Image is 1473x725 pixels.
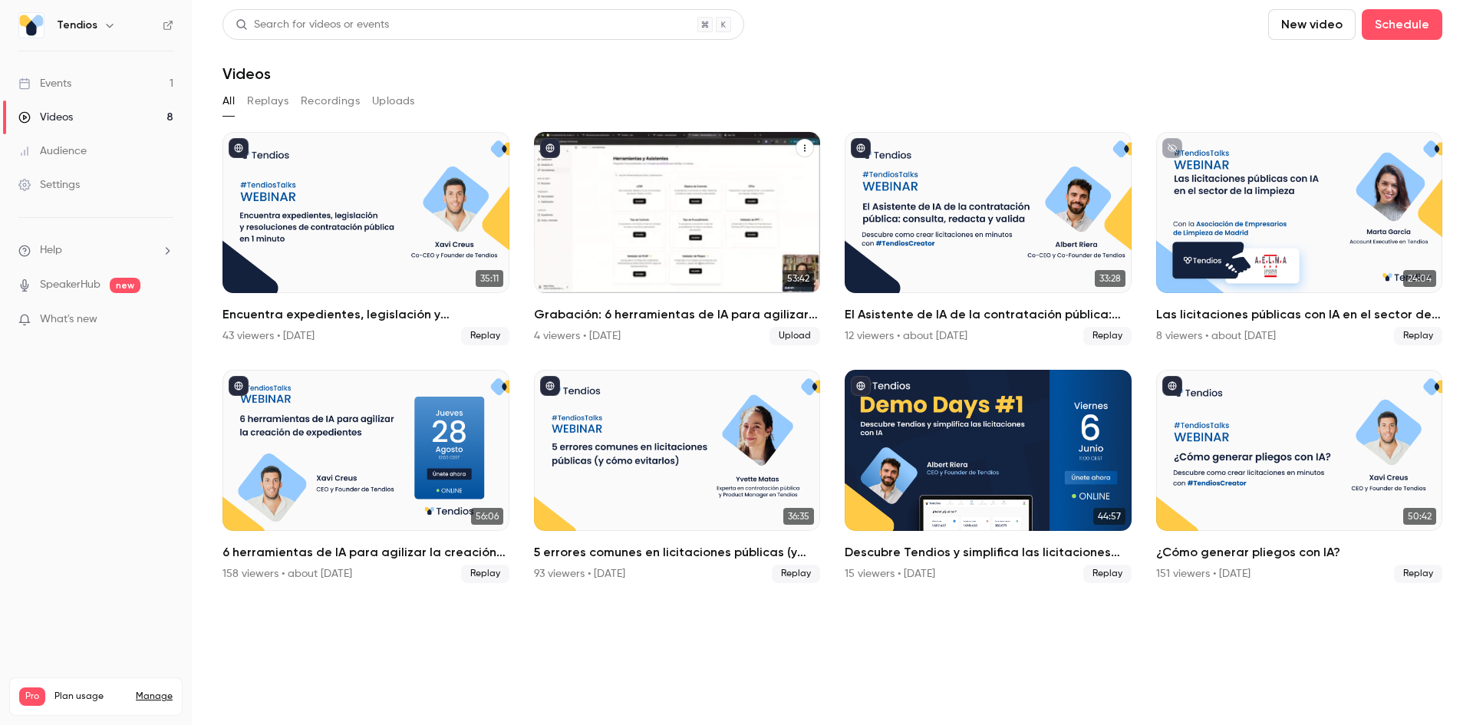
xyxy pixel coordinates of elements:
[534,305,821,324] h2: Grabación: 6 herramientas de IA para agilizar la creación de expedientes
[57,18,97,33] h6: Tendios
[1403,270,1436,287] span: 24:04
[1093,508,1125,525] span: 44:57
[40,242,62,259] span: Help
[1394,327,1442,345] span: Replay
[534,370,821,583] a: 36:355 errores comunes en licitaciones públicas (y cómo evitarlos)93 viewers • [DATE]Replay
[54,690,127,703] span: Plan usage
[845,305,1132,324] h2: El Asistente de IA de la contratación pública: consulta, redacta y valida.
[222,132,509,345] li: Encuentra expedientes, legislación y resoluciones de contratación pública en 1 minuto
[534,566,625,582] div: 93 viewers • [DATE]
[845,370,1132,583] a: 44:57Descubre Tendios y simplifica las licitaciones con IA15 viewers • [DATE]Replay
[222,132,1442,583] ul: Videos
[845,132,1132,345] li: El Asistente de IA de la contratación pública: consulta, redacta y valida.
[1362,9,1442,40] button: Schedule
[845,543,1132,562] h2: Descubre Tendios y simplifica las licitaciones con IA
[1162,138,1182,158] button: unpublished
[534,132,821,345] li: Grabación: 6 herramientas de IA para agilizar la creación de expedientes
[540,138,560,158] button: published
[222,132,509,345] a: 35:11Encuentra expedientes, legislación y resoluciones de contratación pública en 1 minuto43 view...
[783,270,814,287] span: 53:42
[1156,543,1443,562] h2: ¿Cómo generar pliegos con IA?
[222,328,315,344] div: 43 viewers • [DATE]
[1403,508,1436,525] span: 50:42
[18,143,87,159] div: Audience
[1156,305,1443,324] h2: Las licitaciones públicas con IA en el sector de la limpieza
[769,327,820,345] span: Upload
[476,270,503,287] span: 35:11
[845,328,967,344] div: 12 viewers • about [DATE]
[18,76,71,91] div: Events
[247,89,288,114] button: Replays
[1095,270,1125,287] span: 33:28
[222,89,235,114] button: All
[222,64,271,83] h1: Videos
[136,690,173,703] a: Manage
[1083,565,1132,583] span: Replay
[851,138,871,158] button: published
[222,566,352,582] div: 158 viewers • about [DATE]
[534,370,821,583] li: 5 errores comunes en licitaciones públicas (y cómo evitarlos)
[1156,566,1251,582] div: 151 viewers • [DATE]
[229,376,249,396] button: published
[19,13,44,38] img: Tendios
[40,277,101,293] a: SpeakerHub
[1268,9,1356,40] button: New video
[19,687,45,706] span: Pro
[845,566,935,582] div: 15 viewers • [DATE]
[461,327,509,345] span: Replay
[534,543,821,562] h2: 5 errores comunes en licitaciones públicas (y cómo evitarlos)
[471,508,503,525] span: 56:06
[229,138,249,158] button: published
[540,376,560,396] button: published
[18,110,73,125] div: Videos
[461,565,509,583] span: Replay
[534,328,621,344] div: 4 viewers • [DATE]
[222,370,509,583] li: 6 herramientas de IA para agilizar la creación de expedientes
[1156,370,1443,583] li: ¿Cómo generar pliegos con IA?
[1162,376,1182,396] button: published
[1394,565,1442,583] span: Replay
[772,565,820,583] span: Replay
[18,177,80,193] div: Settings
[1156,328,1276,344] div: 8 viewers • about [DATE]
[1083,327,1132,345] span: Replay
[40,311,97,328] span: What's new
[155,313,173,327] iframe: Noticeable Trigger
[222,543,509,562] h2: 6 herramientas de IA para agilizar la creación de expedientes
[851,376,871,396] button: published
[222,370,509,583] a: 56:066 herramientas de IA para agilizar la creación de expedientes158 viewers • about [DATE]Replay
[301,89,360,114] button: Recordings
[110,278,140,293] span: new
[236,17,389,33] div: Search for videos or events
[845,370,1132,583] li: Descubre Tendios y simplifica las licitaciones con IA
[18,242,173,259] li: help-dropdown-opener
[534,132,821,345] a: 53:42Grabación: 6 herramientas de IA para agilizar la creación de expedientes4 viewers • [DATE]Up...
[845,132,1132,345] a: 33:28El Asistente de IA de la contratación pública: consulta, redacta y valida.12 viewers • about...
[1156,370,1443,583] a: 50:42¿Cómo generar pliegos con IA?151 viewers • [DATE]Replay
[1156,132,1443,345] a: 24:04Las licitaciones públicas con IA en el sector de la limpieza8 viewers • about [DATE]Replay
[1156,132,1443,345] li: Las licitaciones públicas con IA en el sector de la limpieza
[783,508,814,525] span: 36:35
[222,9,1442,716] section: Videos
[372,89,415,114] button: Uploads
[222,305,509,324] h2: Encuentra expedientes, legislación y resoluciones de contratación pública en 1 minuto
